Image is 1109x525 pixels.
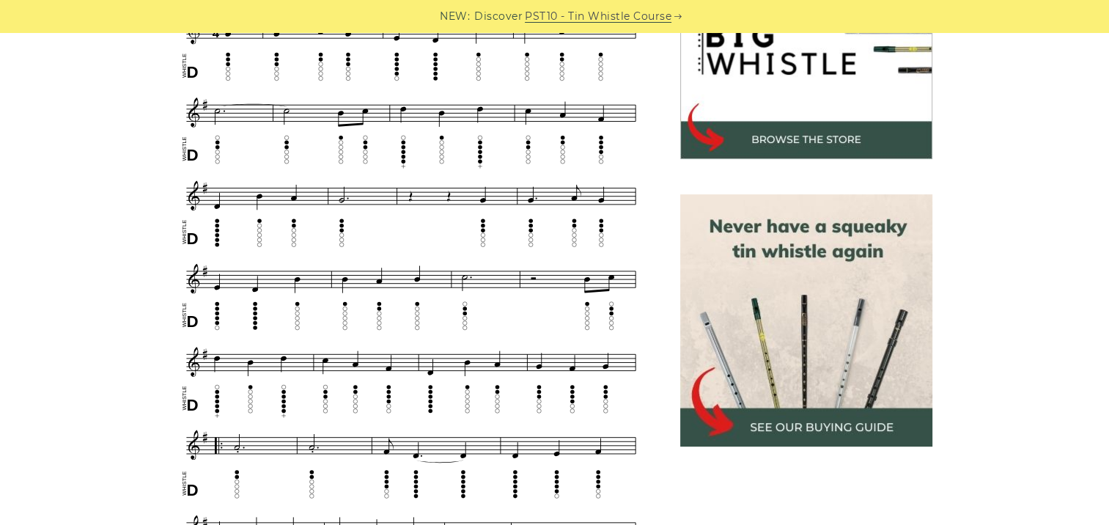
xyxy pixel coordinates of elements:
span: NEW: [440,8,470,25]
img: tin whistle buying guide [680,194,932,447]
span: Discover [474,8,523,25]
a: PST10 - Tin Whistle Course [525,8,671,25]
